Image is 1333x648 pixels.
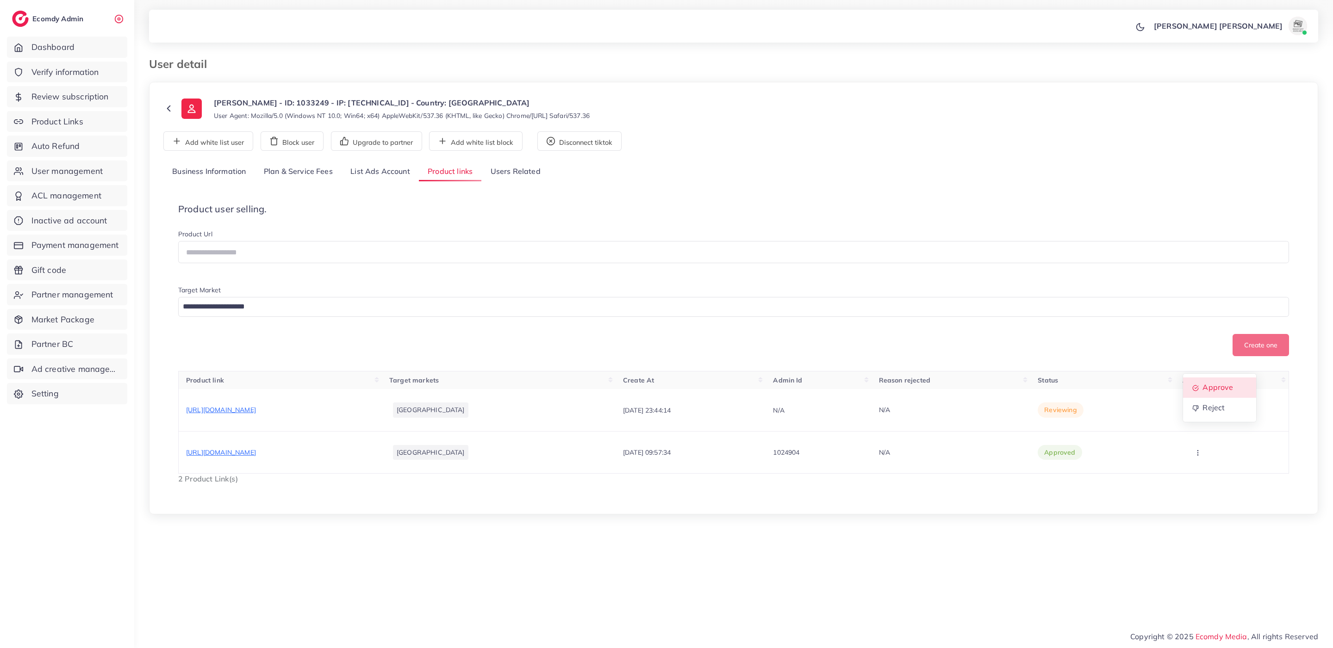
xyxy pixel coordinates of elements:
[31,239,119,251] span: Payment management
[31,91,109,103] span: Review subscription
[31,264,66,276] span: Gift code
[31,116,83,128] span: Product Links
[7,333,127,355] a: Partner BC
[7,62,127,83] a: Verify information
[7,185,127,206] a: ACL management
[7,259,127,281] a: Gift code
[1202,403,1225,412] span: Reject
[31,289,113,301] span: Partner management
[31,338,74,350] span: Partner BC
[31,215,107,227] span: Inactive ad account
[7,37,127,58] a: Dashboard
[7,383,127,404] a: Setting
[31,66,99,78] span: Verify information
[7,284,127,305] a: Partner management
[7,111,127,132] a: Product Links
[31,388,59,400] span: Setting
[7,160,127,182] a: User management
[32,14,86,23] h2: Ecomdy Admin
[7,358,127,380] a: Ad creative management
[7,136,127,157] a: Auto Refund
[7,210,127,231] a: Inactive ad account
[1149,17,1311,35] a: [PERSON_NAME] [PERSON_NAME]avatar
[31,140,80,152] span: Auto Refund
[31,41,75,53] span: Dashboard
[7,235,127,256] a: Payment management
[12,11,86,27] a: logoEcomdy Admin
[31,190,101,202] span: ACL management
[7,309,127,330] a: Market Package
[178,297,1289,317] div: Search for option
[31,165,103,177] span: User management
[12,11,29,27] img: logo
[7,86,127,107] a: Review subscription
[1202,383,1233,392] span: Approve
[31,363,120,375] span: Ad creative management
[180,300,1277,314] input: Search for option
[1289,17,1307,35] img: avatar
[1154,20,1283,31] p: [PERSON_NAME] [PERSON_NAME]
[31,314,94,326] span: Market Package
